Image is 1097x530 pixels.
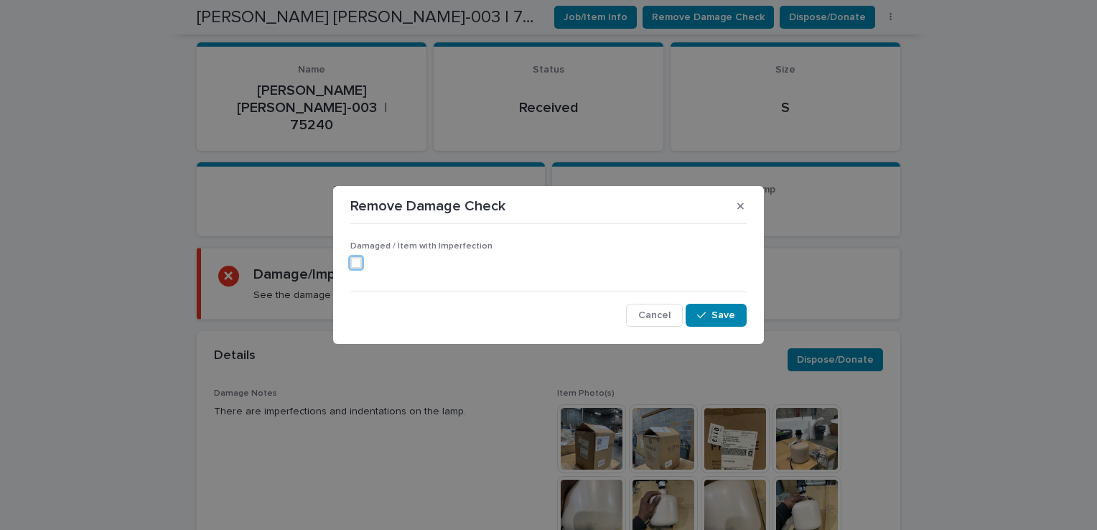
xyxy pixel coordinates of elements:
[350,242,493,251] span: Damaged / Item with Imperfection
[626,304,683,327] button: Cancel
[350,197,505,215] p: Remove Damage Check
[711,310,735,320] span: Save
[686,304,747,327] button: Save
[638,310,671,320] span: Cancel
